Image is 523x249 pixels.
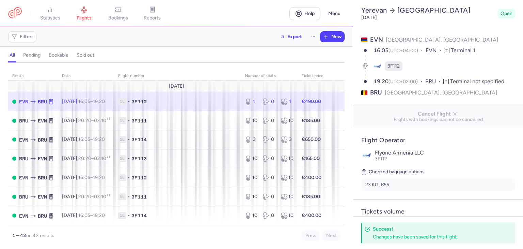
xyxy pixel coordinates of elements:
[289,7,320,20] a: Help
[320,32,344,42] button: New
[241,71,298,81] th: number of seats
[451,47,475,54] span: Terminal 1
[386,36,498,43] span: [GEOGRAPHIC_DATA], [GEOGRAPHIC_DATA]
[385,88,497,97] span: [GEOGRAPHIC_DATA], [GEOGRAPHIC_DATA]
[302,213,321,218] strong: €400.00
[302,99,321,104] strong: €490.00
[245,174,257,181] div: 10
[263,212,275,219] div: 0
[373,234,500,240] div: Changes have been saved for this flight.
[8,71,58,81] th: route
[281,98,294,105] div: 1
[373,226,500,232] h4: Success!
[106,117,110,121] sup: +1
[426,47,444,55] span: EVN
[38,193,47,201] span: EVN
[19,193,28,201] span: BRU
[302,231,320,241] button: Prev.
[118,155,126,162] span: 1L
[131,136,147,143] span: 3F114
[389,79,418,85] span: (UTC+02:00)
[78,99,105,104] span: –
[106,155,110,159] sup: +1
[322,231,340,241] button: Next
[62,99,105,104] span: [DATE],
[501,10,512,17] span: Open
[10,52,15,58] h4: all
[114,71,241,81] th: Flight number
[169,84,184,89] span: [DATE]
[131,193,147,200] span: 3F111
[128,174,130,181] span: •
[370,88,382,97] span: BRU
[361,179,515,191] li: 23 KG, €55
[263,136,275,143] div: 0
[38,117,47,124] span: EVN
[304,11,315,16] span: Help
[108,15,128,21] span: bookings
[38,212,47,220] span: BRU
[263,174,275,181] div: 0
[245,155,257,162] div: 10
[78,175,90,180] time: 16:05
[361,15,377,20] time: [DATE]
[94,194,110,200] time: 03:10
[38,98,47,105] span: BRU
[77,15,92,21] span: flights
[375,150,515,156] p: Flyone Armenia LLC
[281,136,294,143] div: 3
[375,156,387,162] span: 3F112
[62,118,110,123] span: [DATE],
[245,136,257,143] div: 3
[302,156,320,161] strong: €165.00
[128,117,130,124] span: •
[78,136,90,142] time: 16:05
[19,155,28,162] span: BRU
[361,208,515,216] h4: Tickets volume
[387,63,400,70] span: 3F112
[128,155,130,162] span: •
[263,117,275,124] div: 0
[373,61,382,71] figure: 3F airline logo
[78,99,90,104] time: 16:05
[33,6,67,21] a: statistics
[94,156,110,161] time: 03:10
[361,6,495,15] h2: Yerevan [GEOGRAPHIC_DATA]
[38,155,47,162] span: EVN
[281,117,294,124] div: 10
[20,34,34,40] span: Filters
[12,233,26,238] strong: 1 – 42
[19,117,28,124] span: BRU
[263,98,275,105] div: 0
[78,213,105,218] span: –
[78,194,91,200] time: 20:20
[78,118,110,123] span: –
[263,155,275,162] div: 0
[62,194,110,200] span: [DATE],
[361,168,515,176] h5: Checked baggage options
[302,136,321,142] strong: €650.00
[281,174,294,181] div: 10
[359,111,518,117] span: Cancel Flight
[144,15,161,21] span: reports
[118,117,126,124] span: 1L
[49,52,68,58] h4: bookable
[19,212,28,220] span: EVN
[93,136,105,142] time: 19:20
[38,136,47,144] span: BRU
[78,156,91,161] time: 20:20
[101,6,135,21] a: bookings
[131,98,147,105] span: 3F112
[118,174,126,181] span: 1L
[94,118,110,123] time: 03:10
[118,212,126,219] span: 1L
[302,175,321,180] strong: €400.00
[331,34,342,40] span: New
[118,136,126,143] span: 1L
[26,233,54,238] span: on 42 results
[131,174,147,181] span: 3F112
[276,31,306,42] button: Export
[374,47,389,54] time: 16:05
[78,118,91,123] time: 20:20
[58,71,114,81] th: date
